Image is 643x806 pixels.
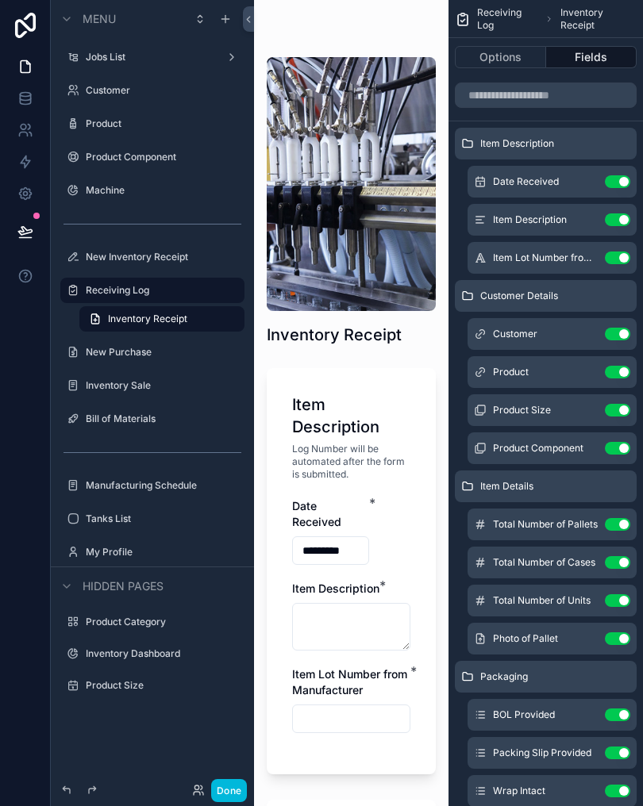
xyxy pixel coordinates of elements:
[86,616,235,628] label: Product Category
[292,581,379,595] span: Item Description
[292,393,410,438] h1: Item Description
[86,284,235,297] label: Receiving Log
[493,556,595,569] span: Total Number of Cases
[86,184,235,197] label: Machine
[86,346,235,359] label: New Purchase
[292,499,341,528] span: Date Received
[493,175,559,188] span: Date Received
[546,46,637,68] button: Fields
[211,779,247,802] button: Done
[493,708,555,721] span: BOL Provided
[86,479,235,492] label: Manufacturing Schedule
[480,670,528,683] span: Packaging
[79,306,244,332] a: Inventory Receipt
[292,443,410,481] span: Log Number will be automated after the form is submitted.
[560,6,637,32] span: Inventory Receipt
[86,679,235,692] label: Product Size
[83,11,116,27] span: Menu
[493,366,529,378] span: Product
[493,632,558,645] span: Photo of Pallet
[86,84,235,97] label: Customer
[86,379,235,392] label: Inventory Sale
[267,324,402,346] h1: Inventory Receipt
[493,442,583,455] span: Product Component
[480,290,558,302] span: Customer Details
[480,480,533,493] span: Item Details
[455,46,546,68] button: Options
[493,213,567,226] span: Item Description
[493,404,551,416] span: Product Size
[493,747,591,759] span: Packing Slip Provided
[493,328,537,340] span: Customer
[86,51,213,63] label: Jobs List
[83,578,164,594] span: Hidden pages
[86,251,235,263] label: New Inventory Receipt
[292,667,407,697] span: Item Lot Number from Manufacturer
[86,546,235,558] label: My Profile
[86,151,235,163] label: Product Component
[86,413,235,425] label: Bill of Materials
[86,117,235,130] label: Product
[108,313,187,325] span: Inventory Receipt
[493,518,598,531] span: Total Number of Pallets
[86,647,235,660] label: Inventory Dashboard
[480,137,554,150] span: Item Description
[493,594,591,607] span: Total Number of Units
[493,251,599,264] span: Item Lot Number from Manufacturer
[86,512,235,525] label: Tanks List
[477,6,538,32] span: Receiving Log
